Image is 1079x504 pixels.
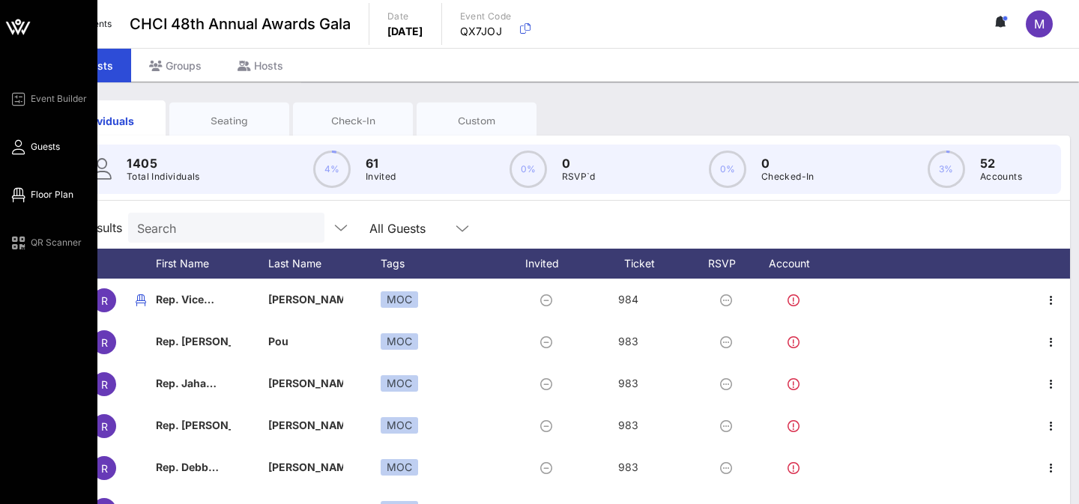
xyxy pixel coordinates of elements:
p: Accounts [980,169,1022,184]
div: MOC [381,375,418,392]
div: Hosts [220,49,301,82]
p: 0 [562,154,596,172]
p: [PERSON_NAME] [268,279,343,321]
span: R [101,420,108,433]
p: 61 [366,154,396,172]
p: QX7JOJ [460,24,512,39]
p: Rep. Jaha… [156,362,231,404]
div: Tags [381,249,508,279]
p: [PERSON_NAME]… [268,446,343,488]
p: [DATE] [387,24,423,39]
div: Invited [508,249,590,279]
a: Event Builder [9,90,87,108]
span: 983 [618,419,638,431]
p: Pou [268,321,343,362]
p: Total Individuals [127,169,200,184]
a: Guests [9,138,60,156]
div: MOC [381,291,418,308]
span: R [101,336,108,349]
span: 983 [618,335,638,347]
p: Checked-In [761,169,814,184]
span: R [101,294,108,307]
div: Custom [428,114,525,128]
div: Check-In [304,114,402,128]
span: 984 [618,293,638,306]
span: CHCI 48th Annual Awards Gala [130,13,351,35]
div: MOC [381,333,418,350]
p: 52 [980,154,1022,172]
p: [PERSON_NAME] [268,362,343,404]
p: [PERSON_NAME] [268,404,343,446]
div: RSVP [703,249,755,279]
span: 983 [618,461,638,473]
div: Last Name [268,249,381,279]
div: First Name [156,249,268,279]
div: Seating [181,114,278,128]
span: m [1034,16,1045,31]
p: Invited [366,169,396,184]
div: Ticket [590,249,703,279]
div: Account [755,249,838,279]
div: MOC [381,417,418,434]
span: Event Builder [31,92,87,106]
p: 1405 [127,154,200,172]
p: Rep. Debb… [156,446,231,488]
span: Floor Plan [31,188,73,201]
a: Floor Plan [9,186,73,204]
div: Groups [131,49,220,82]
span: QR Scanner [31,236,82,249]
span: R [101,462,108,475]
p: RSVP`d [562,169,596,184]
p: Rep. [PERSON_NAME]… [156,321,231,362]
div: All Guests [360,213,480,243]
p: Event Code [460,9,512,24]
a: QR Scanner [9,234,82,252]
p: Rep. Vice… [156,279,231,321]
p: Rep. [PERSON_NAME]… [156,404,231,446]
div: MOC [381,459,418,476]
p: Date [387,9,423,24]
div: Individuals [57,113,154,129]
div: m [1026,10,1053,37]
div: All Guests [369,222,426,235]
span: 983 [618,377,638,389]
p: 0 [761,154,814,172]
span: R [101,378,108,391]
span: Guests [31,140,60,154]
